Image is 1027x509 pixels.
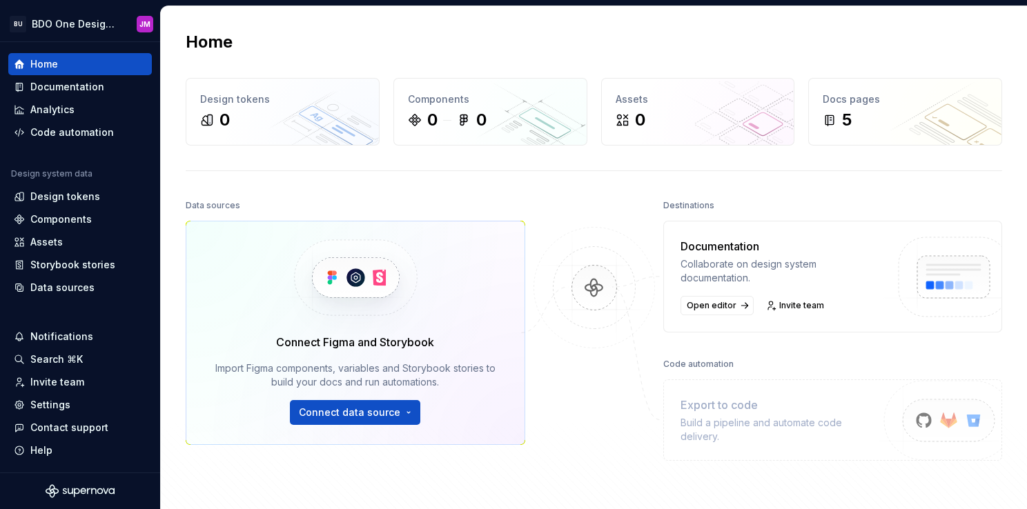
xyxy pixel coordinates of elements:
div: Code automation [663,355,734,374]
div: Invite team [30,375,84,389]
div: Home [30,57,58,71]
button: Contact support [8,417,152,439]
button: Search ⌘K [8,348,152,370]
div: Destinations [663,196,714,215]
div: Documentation [30,80,104,94]
div: Components [30,212,92,226]
div: Import Figma components, variables and Storybook stories to build your docs and run automations. [206,361,505,389]
div: 0 [635,109,645,131]
svg: Supernova Logo [46,484,115,498]
a: Invite team [762,296,830,315]
span: Connect data source [299,406,400,419]
a: Invite team [8,371,152,393]
a: Docs pages5 [808,78,1002,146]
div: Analytics [30,103,75,117]
a: Design tokens [8,186,152,208]
div: Storybook stories [30,258,115,272]
div: Docs pages [823,92,988,106]
div: 0 [427,109,438,131]
div: Code automation [30,126,114,139]
div: Search ⌘K [30,352,83,366]
a: Documentation [8,76,152,98]
div: Contact support [30,421,108,435]
a: Code automation [8,121,152,143]
div: Help [30,443,52,457]
a: Data sources [8,277,152,299]
div: BDO One Design System [32,17,120,31]
span: Invite team [779,300,824,311]
a: Assets [8,231,152,253]
button: Connect data source [290,400,420,425]
div: BU [10,16,26,32]
a: Analytics [8,99,152,121]
div: Notifications [30,330,93,343]
div: Build a pipeline and automate code delivery. [681,416,883,443]
div: Collaborate on design system documentation. [681,257,883,285]
div: 0 [476,109,487,131]
div: 5 [842,109,852,131]
button: BUBDO One Design SystemJM [3,9,157,39]
div: Export to code [681,397,883,413]
div: Design tokens [200,92,365,106]
button: Notifications [8,326,152,348]
div: Assets [30,235,63,249]
a: Open editor [681,296,754,315]
div: Data sources [186,196,240,215]
span: Open editor [687,300,736,311]
div: 0 [219,109,230,131]
a: Home [8,53,152,75]
div: Components [408,92,573,106]
a: Components00 [393,78,587,146]
div: Design tokens [30,190,100,203]
button: Help [8,439,152,461]
div: Design system data [11,168,92,179]
h2: Home [186,31,233,53]
div: Connect Figma and Storybook [276,334,434,350]
a: Design tokens0 [186,78,380,146]
div: Data sources [30,281,95,295]
a: Assets0 [601,78,795,146]
a: Settings [8,394,152,416]
div: Documentation [681,238,883,254]
div: Settings [30,398,70,412]
div: Assets [616,92,781,106]
a: Storybook stories [8,254,152,276]
div: JM [139,19,150,30]
a: Components [8,208,152,230]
